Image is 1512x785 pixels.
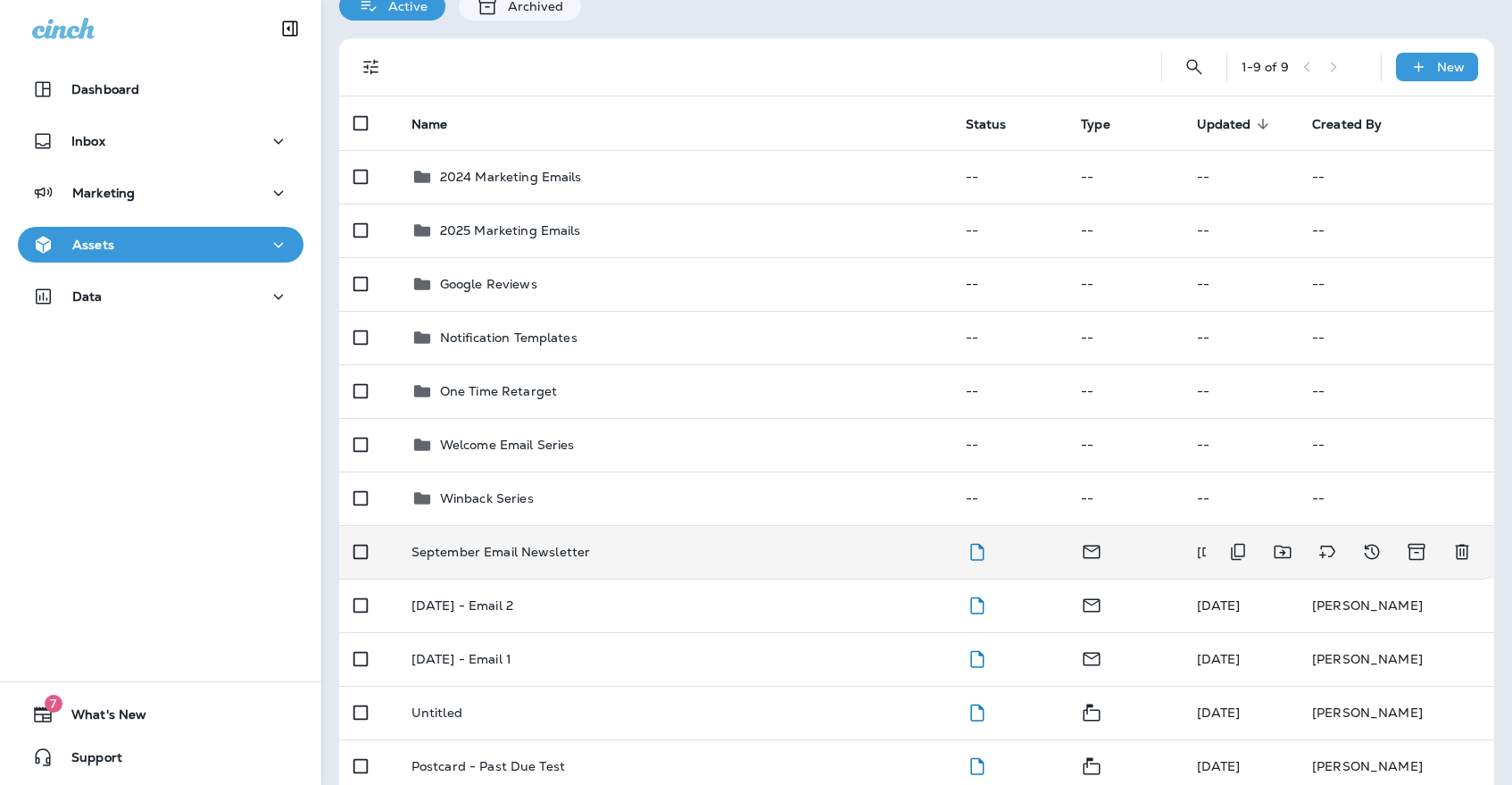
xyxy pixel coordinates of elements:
[1197,705,1241,721] span: Jason Munk
[1183,204,1298,257] td: --
[966,649,988,665] span: Draft
[1298,311,1494,364] td: --
[18,123,303,159] button: Inbox
[71,82,139,96] p: Dashboard
[1081,649,1102,665] span: Email
[18,175,303,211] button: Marketing
[411,652,511,666] p: [DATE] - Email 1
[951,257,1067,311] td: --
[440,438,575,452] p: Welcome Email Series
[1183,418,1298,472] td: --
[1220,534,1256,570] button: Duplicate
[951,311,1067,364] td: --
[951,364,1067,418] td: --
[1437,60,1465,74] p: New
[1197,116,1275,132] span: Updated
[54,750,122,772] span: Support
[1312,117,1382,132] span: Created By
[1176,49,1212,85] button: Search Templates
[18,71,303,107] button: Dashboard
[966,542,988,558] span: Draft
[1081,596,1102,612] span: Email
[1081,703,1102,719] span: Mailer
[72,238,114,252] p: Assets
[411,117,448,132] span: Name
[1298,579,1494,632] td: [PERSON_NAME]
[1298,364,1494,418] td: --
[45,695,62,713] span: 7
[1067,311,1182,364] td: --
[1399,534,1435,570] button: Archive
[440,384,557,398] p: One Time Retarget
[1298,150,1494,204] td: --
[1197,117,1251,132] span: Updated
[1067,472,1182,525] td: --
[1081,542,1102,558] span: Email
[966,116,1030,132] span: Status
[1298,257,1494,311] td: --
[1298,418,1494,472] td: --
[1183,257,1298,311] td: --
[1081,116,1134,132] span: Type
[951,472,1067,525] td: --
[440,170,582,184] p: 2024 Marketing Emails
[951,418,1067,472] td: --
[1298,632,1494,686] td: [PERSON_NAME]
[353,49,389,85] button: Filters
[18,227,303,263] button: Assets
[411,545,591,559] p: September Email Newsletter
[440,491,534,505] p: Winback Series
[1309,534,1345,570] button: Add tags
[1444,534,1480,570] button: Delete
[1197,544,1241,560] span: Maddie Madonecsky
[1242,60,1289,74] div: 1 - 9 of 9
[1197,597,1241,614] span: Maddie Madonecsky
[1298,204,1494,257] td: --
[1197,758,1241,774] span: Justin Rae
[1081,117,1110,132] span: Type
[966,703,988,719] span: Draft
[951,204,1067,257] td: --
[1067,150,1182,204] td: --
[72,186,135,200] p: Marketing
[1183,311,1298,364] td: --
[440,330,577,345] p: Notification Templates
[1067,364,1182,418] td: --
[1312,116,1405,132] span: Created By
[1183,150,1298,204] td: --
[966,117,1007,132] span: Status
[18,697,303,732] button: 7What's New
[1354,534,1390,570] button: View Changelog
[71,134,105,148] p: Inbox
[265,11,315,46] button: Collapse Sidebar
[411,706,462,720] p: Untitled
[1183,472,1298,525] td: --
[966,596,988,612] span: Draft
[1067,204,1182,257] td: --
[1197,651,1241,667] span: Maddie Madonecsky
[1081,756,1102,772] span: Mailer
[411,759,565,773] p: Postcard - Past Due Test
[440,223,581,238] p: 2025 Marketing Emails
[54,707,146,729] span: What's New
[1067,418,1182,472] td: --
[1265,534,1300,570] button: Move to folder
[1298,472,1494,525] td: --
[1183,364,1298,418] td: --
[1067,257,1182,311] td: --
[18,739,303,775] button: Support
[1298,686,1494,739] td: [PERSON_NAME]
[966,756,988,772] span: Draft
[951,150,1067,204] td: --
[411,598,513,613] p: [DATE] - Email 2
[72,289,103,304] p: Data
[440,277,537,291] p: Google Reviews
[411,116,471,132] span: Name
[18,279,303,314] button: Data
